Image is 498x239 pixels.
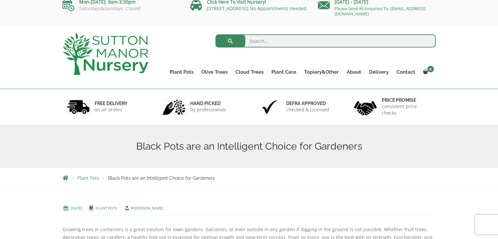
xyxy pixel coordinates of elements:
a: Plant Pots [77,175,99,181]
p: by professionals [190,106,226,113]
a: About [343,67,365,77]
a: [DATE] [71,206,82,211]
a: Contact [393,67,419,77]
a: Delivery [365,67,393,77]
p: consistent price checks [382,103,432,116]
a: Topiary&Other [300,67,343,77]
a: Plant Pots [96,206,117,211]
a: Cloud Trees [231,67,267,77]
a: Olive Trees [197,67,231,77]
a: Please Send All Enquiries To: [EMAIL_ADDRESS][DOMAIN_NAME] [335,6,425,17]
img: 1.jpg [67,99,90,115]
a: 0 [419,67,436,77]
img: 4.jpg [354,97,377,117]
img: 2.jpg [162,99,185,115]
p: Saturdays&Sundays: Closed [63,6,180,11]
nav: Breadcrumbs [63,175,436,180]
h6: FREE DELIVERY [95,101,127,106]
img: logo [63,33,148,75]
img: 3.jpg [258,99,281,115]
span: Black Pots are an Intelligent Choice for Gardeners [108,175,215,181]
input: Search... [215,34,436,47]
h6: Defra approved [286,101,329,106]
a: [STREET_ADDRESS] No Appointments needed [207,5,306,11]
span: by [124,206,163,211]
a: [PERSON_NAME] [135,206,163,211]
p: on all orders [95,106,127,113]
a: Plant Pots [166,67,197,77]
a: Plant Care [267,67,300,77]
h6: Price promise [382,97,432,103]
span: 0 [427,66,434,72]
p: checked & Licensed [286,106,329,113]
h1: Black Pots are an Intelligent Choice for Gardeners [63,140,436,152]
h6: hand picked [190,101,226,106]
